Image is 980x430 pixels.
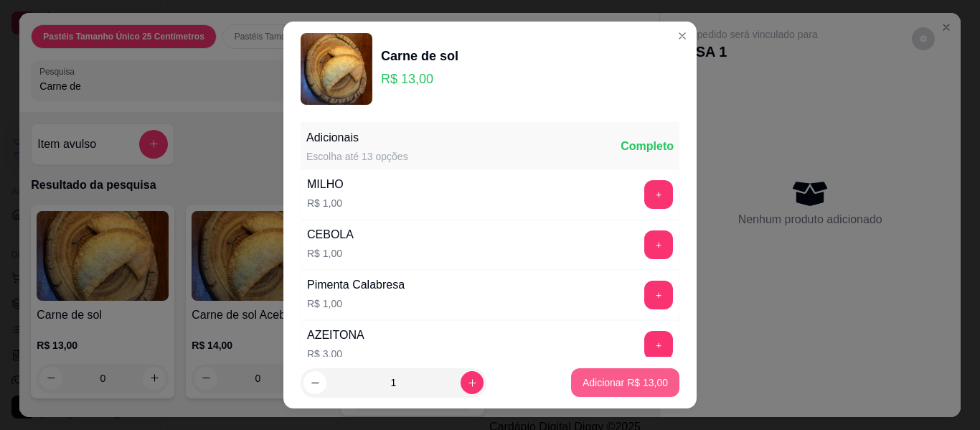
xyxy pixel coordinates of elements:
button: add [644,331,673,360]
button: increase-product-quantity [461,371,484,394]
img: product-image [301,33,372,105]
p: R$ 1,00 [307,246,354,261]
p: R$ 1,00 [307,296,405,311]
p: R$ 3,00 [307,347,364,361]
div: MILHO [307,176,344,193]
p: R$ 13,00 [381,69,458,89]
div: CEBOLA [307,226,354,243]
div: Carne de sol [381,46,458,66]
div: Pimenta Calabresa [307,276,405,294]
button: Adicionar R$ 13,00 [571,368,679,397]
div: Adicionais [306,129,408,146]
div: AZEITONA [307,327,364,344]
p: Adicionar R$ 13,00 [583,375,668,390]
button: add [644,281,673,309]
button: decrease-product-quantity [303,371,326,394]
div: Completo [621,138,674,155]
button: add [644,180,673,209]
button: add [644,230,673,259]
p: R$ 1,00 [307,196,344,210]
button: Close [671,24,694,47]
div: Escolha até 13 opções [306,149,408,164]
